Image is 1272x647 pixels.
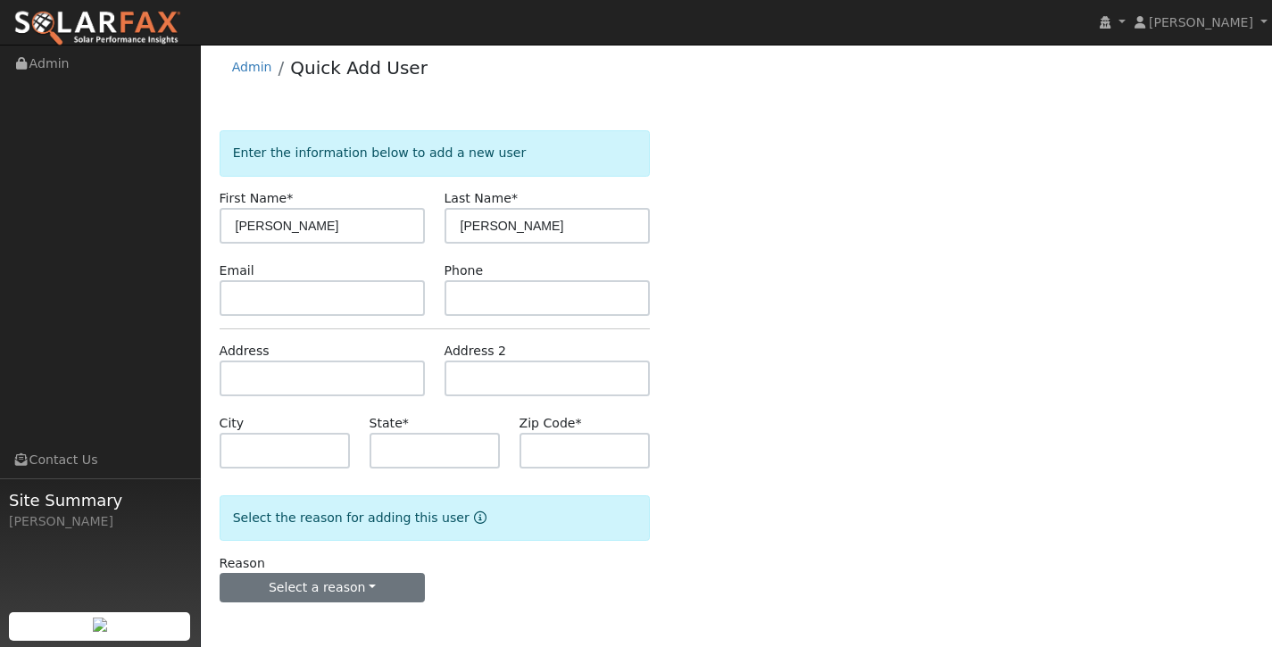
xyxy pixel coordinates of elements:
[93,618,107,632] img: retrieve
[445,342,507,361] label: Address 2
[290,57,428,79] a: Quick Add User
[445,261,484,280] label: Phone
[232,60,272,74] a: Admin
[220,261,254,280] label: Email
[220,414,245,433] label: City
[403,416,409,430] span: Required
[220,342,270,361] label: Address
[576,416,582,430] span: Required
[287,191,293,205] span: Required
[220,554,265,573] label: Reason
[220,573,426,603] button: Select a reason
[9,512,191,531] div: [PERSON_NAME]
[445,189,518,208] label: Last Name
[9,488,191,512] span: Site Summary
[13,10,181,47] img: SolarFax
[511,191,518,205] span: Required
[1149,15,1253,29] span: [PERSON_NAME]
[220,189,294,208] label: First Name
[220,495,651,541] div: Select the reason for adding this user
[370,414,409,433] label: State
[470,510,486,525] a: Reason for new user
[520,414,582,433] label: Zip Code
[220,130,651,176] div: Enter the information below to add a new user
